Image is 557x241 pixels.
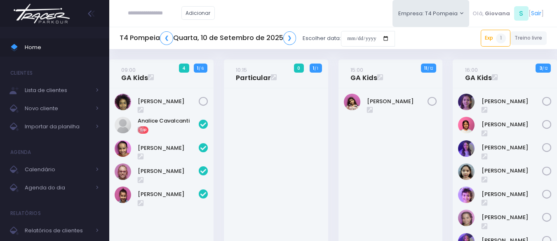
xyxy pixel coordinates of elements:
img: Júlia Barbosa [115,140,131,157]
small: 15:00 [350,66,363,74]
h5: T4 Pompeia Quarta, 10 de Setembro de 2025 [120,31,296,45]
small: 16:00 [465,66,478,74]
a: ❮ [160,31,173,45]
a: 09:00GA Kids [121,66,148,82]
span: Home [25,42,99,53]
img: Clara Sigolo [458,117,475,133]
img: Lia Widman [458,140,475,157]
a: 16:00GA Kids [465,66,492,82]
a: 10:15Particular [236,66,271,82]
strong: 1 [313,65,315,71]
small: 09:00 [121,66,136,74]
a: [PERSON_NAME] [482,120,543,129]
img: Luiza Braz [344,94,360,110]
h4: Agenda [10,144,31,161]
img: Analice Cavalcanti Bernardo [115,117,131,133]
a: Adicionar [181,6,215,20]
a: ❯ [283,31,296,45]
a: Treino livre [510,31,547,45]
small: / 6 [199,66,204,71]
a: [PERSON_NAME] [482,144,543,152]
span: Importar da planilha [25,121,91,132]
a: [PERSON_NAME] [138,144,199,152]
span: Agenda do dia [25,182,91,193]
span: 0 [294,64,304,73]
img: Antonella Zappa Marques [458,94,475,110]
a: [PERSON_NAME] [367,97,428,106]
a: Analice Cavalcanti [138,117,199,125]
strong: 11 [424,65,428,71]
span: Giovana [485,9,510,18]
img: Priscila Vanzolini [115,94,131,110]
span: S [514,6,529,21]
img: Paolla Guerreiro [458,210,475,226]
span: 1 [496,33,506,43]
h4: Clientes [10,65,33,81]
img: Paola baldin Barreto Armentano [115,163,131,180]
a: [PERSON_NAME] [482,190,543,198]
small: / 12 [542,66,548,71]
a: [PERSON_NAME] [482,213,543,222]
img: Nina Loureiro Andrusyszyn [458,187,475,203]
div: Escolher data: [120,29,395,48]
a: [PERSON_NAME] [138,97,199,106]
div: [ ] [469,4,547,23]
span: Novo cliente [25,103,91,114]
small: / 1 [315,66,318,71]
img: STELLA ARAUJO LAGUNA [115,187,131,203]
a: [PERSON_NAME] [482,167,543,175]
a: [PERSON_NAME] [138,190,199,198]
span: Olá, [472,9,484,18]
strong: 1 [197,65,199,71]
span: Lista de clientes [25,85,91,96]
small: / 12 [428,66,433,71]
a: Exp1 [481,30,510,46]
span: 4 [179,64,189,73]
small: 10:15 [236,66,247,74]
a: Sair [531,9,541,18]
span: Relatórios de clientes [25,225,91,236]
strong: 3 [539,65,542,71]
h4: Relatórios [10,205,41,222]
a: 15:00GA Kids [350,66,377,82]
img: Luisa Yen Muller [458,163,475,180]
a: [PERSON_NAME] [482,97,543,106]
span: Calendário [25,164,91,175]
a: [PERSON_NAME] [138,167,199,175]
